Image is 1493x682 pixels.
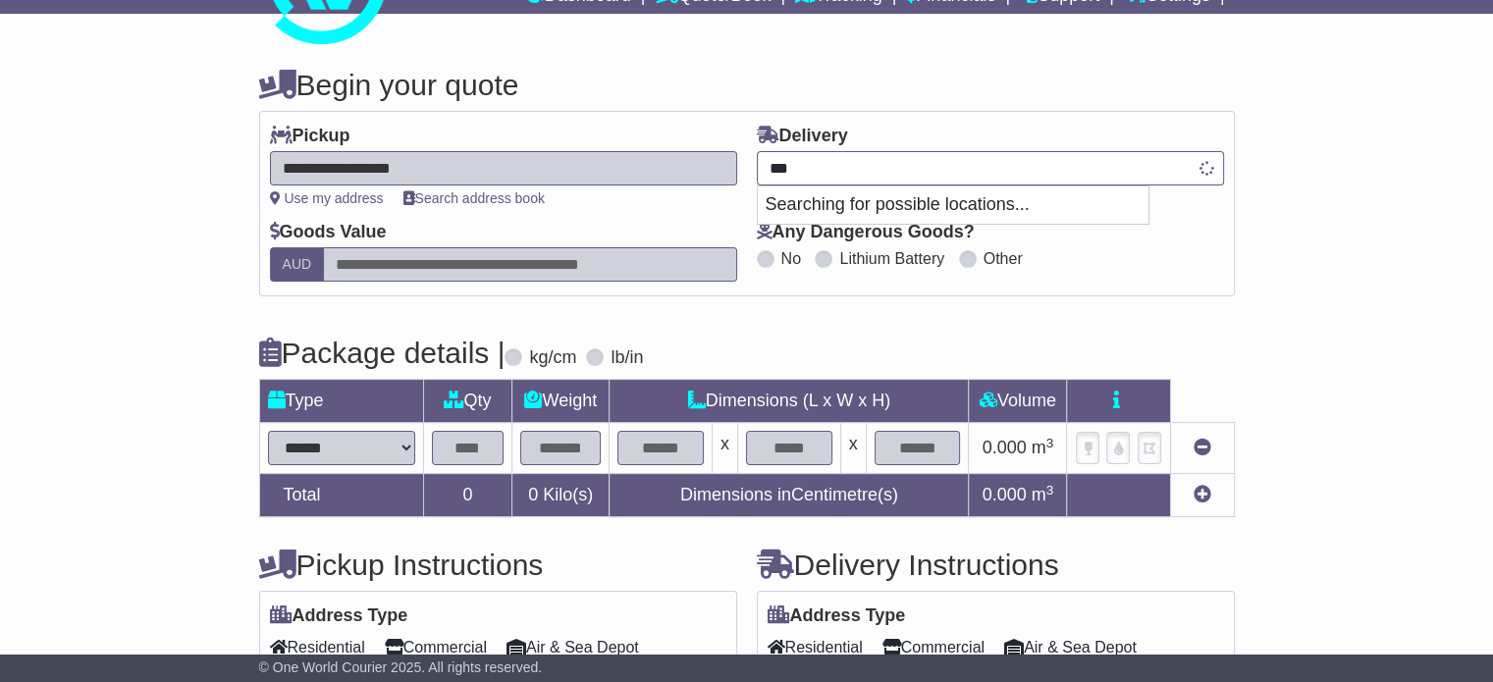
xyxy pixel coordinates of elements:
[529,347,576,369] label: kg/cm
[758,186,1148,224] p: Searching for possible locations...
[984,249,1023,268] label: Other
[259,549,737,581] h4: Pickup Instructions
[1046,436,1054,450] sup: 3
[403,190,545,206] a: Search address book
[840,423,866,474] td: x
[423,380,512,423] td: Qty
[507,632,639,662] span: Air & Sea Depot
[1046,483,1054,498] sup: 3
[512,474,610,517] td: Kilo(s)
[270,632,365,662] span: Residential
[270,247,325,282] label: AUD
[270,190,384,206] a: Use my address
[882,632,985,662] span: Commercial
[1194,438,1211,457] a: Remove this item
[781,249,801,268] label: No
[270,126,350,147] label: Pickup
[1004,632,1137,662] span: Air & Sea Depot
[385,632,487,662] span: Commercial
[270,605,408,627] label: Address Type
[610,380,969,423] td: Dimensions (L x W x H)
[768,632,863,662] span: Residential
[528,485,538,504] span: 0
[1032,438,1054,457] span: m
[512,380,610,423] td: Weight
[423,474,512,517] td: 0
[983,485,1027,504] span: 0.000
[259,474,423,517] td: Total
[969,380,1067,423] td: Volume
[757,151,1224,185] typeahead: Please provide city
[839,249,944,268] label: Lithium Battery
[757,549,1235,581] h4: Delivery Instructions
[259,69,1235,101] h4: Begin your quote
[712,423,737,474] td: x
[1032,485,1054,504] span: m
[768,605,906,627] label: Address Type
[610,474,969,517] td: Dimensions in Centimetre(s)
[1194,485,1211,504] a: Add new item
[259,659,543,675] span: © One World Courier 2025. All rights reserved.
[757,222,975,243] label: Any Dangerous Goods?
[611,347,643,369] label: lb/in
[983,438,1027,457] span: 0.000
[259,380,423,423] td: Type
[757,126,848,147] label: Delivery
[270,222,387,243] label: Goods Value
[259,337,506,369] h4: Package details |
